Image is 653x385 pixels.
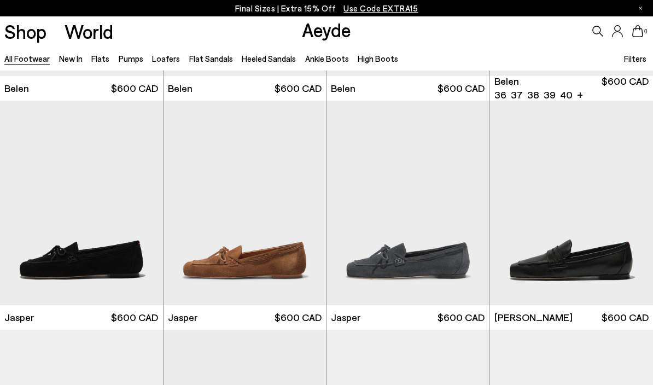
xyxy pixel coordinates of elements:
a: Jasper $600 CAD [164,305,326,330]
span: Jasper [331,311,360,324]
a: Jasper $600 CAD [326,305,489,330]
span: $600 CAD [438,81,485,95]
a: All Footwear [4,54,50,63]
span: $600 CAD [111,311,158,324]
span: Belen [4,81,29,95]
a: Shop [4,22,46,41]
li: + [577,87,583,102]
a: Belen $600 CAD [326,76,489,101]
span: $600 CAD [602,74,649,102]
span: Belen [331,81,355,95]
span: Navigate to /collections/ss25-final-sizes [343,3,418,13]
img: Jasper Moccasin Loafers [326,101,489,305]
span: $600 CAD [275,81,322,95]
span: Jasper [168,311,197,324]
li: 38 [527,88,539,102]
a: Ankle Boots [305,54,349,63]
span: Jasper [4,311,34,324]
span: $600 CAD [438,311,485,324]
a: Belen $600 CAD [164,76,326,101]
span: 0 [643,28,649,34]
a: Pumps [119,54,143,63]
span: $600 CAD [602,311,649,324]
img: Jasper Moccasin Loafers [164,101,326,305]
a: New In [59,54,83,63]
li: 39 [544,88,556,102]
a: Flat Sandals [189,54,233,63]
span: Belen [494,74,519,88]
span: [PERSON_NAME] [494,311,573,324]
ul: variant [494,88,569,102]
span: Belen [168,81,193,95]
li: 40 [560,88,573,102]
span: $600 CAD [275,311,322,324]
a: Loafers [152,54,180,63]
p: Final Sizes | Extra 15% Off [235,2,418,15]
a: World [65,22,113,41]
a: High Boots [358,54,398,63]
a: Flats [91,54,109,63]
a: Aeyde [302,18,351,41]
span: Filters [624,54,646,63]
li: 36 [494,88,506,102]
span: $600 CAD [111,81,158,95]
li: 37 [511,88,523,102]
a: 0 [632,25,643,37]
a: Heeled Sandals [242,54,296,63]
